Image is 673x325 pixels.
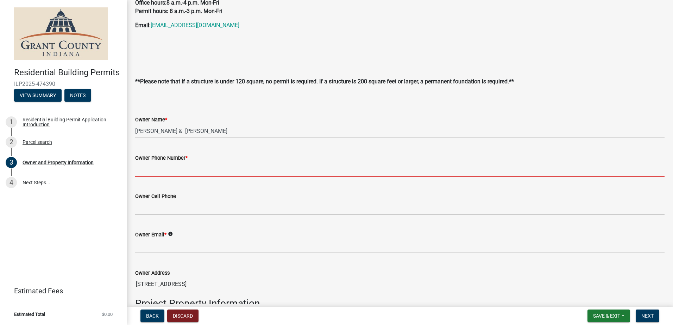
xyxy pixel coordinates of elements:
div: Residential Building Permit Application Introduction [23,117,115,127]
button: Next [636,310,659,322]
img: Grant County, Indiana [14,7,108,60]
button: Save & Exit [587,310,630,322]
div: 3 [6,157,17,168]
a: [EMAIL_ADDRESS][DOMAIN_NAME] [151,22,239,28]
div: 2 [6,136,17,148]
strong: Email [135,22,149,28]
span: Back [146,313,159,319]
div: Owner and Property Information [23,160,94,165]
button: View Summary [14,89,62,102]
a: Estimated Fees [6,284,115,298]
label: Owner Email [135,232,166,237]
span: ILP2025-474390 [14,81,113,87]
label: Owner Cell Phone [135,194,176,199]
wm-modal-confirm: Summary [14,93,62,98]
h4: Residential Building Permits [14,68,121,78]
span: Next [641,313,654,319]
strong: Permit hours: 8 a.m.-3 p.m. Mon-Fri [135,8,222,14]
span: Estimated Total [14,312,45,317]
i: info [168,231,173,236]
label: Owner Name [135,117,167,122]
div: Parcel search [23,140,52,145]
button: Discard [167,310,199,322]
strong: **Please note that if a structure is under 120 square, no permit is required. If a structure is 2... [135,78,514,85]
button: Back [140,310,164,322]
div: 4 [6,177,17,188]
label: Owner Address [135,271,170,276]
p: : [135,21,665,30]
label: Owner Phone Number [135,156,188,161]
button: Notes [64,89,91,102]
wm-modal-confirm: Notes [64,93,91,98]
div: 1 [6,116,17,128]
h3: Project Property Information [135,298,665,310]
span: $0.00 [102,312,113,317]
span: Save & Exit [593,313,620,319]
